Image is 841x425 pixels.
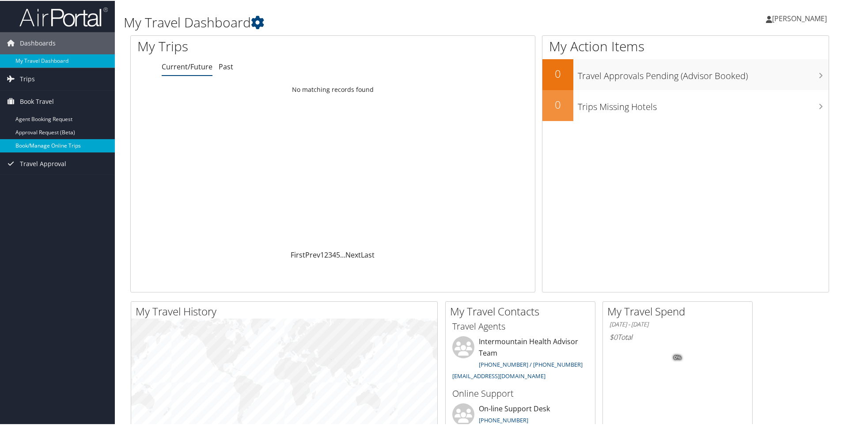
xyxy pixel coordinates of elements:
h3: Online Support [452,387,588,399]
a: [PHONE_NUMBER] [479,415,528,423]
td: No matching records found [131,81,535,97]
h2: 0 [542,65,573,80]
a: 4 [332,249,336,259]
span: Trips [20,67,35,89]
a: [PERSON_NAME] [766,4,836,31]
a: [EMAIL_ADDRESS][DOMAIN_NAME] [452,371,546,379]
h3: Travel Agents [452,319,588,332]
h2: My Travel History [136,303,437,318]
h3: Travel Approvals Pending (Advisor Booked) [578,65,829,81]
span: Dashboards [20,31,56,53]
span: [PERSON_NAME] [772,13,827,23]
a: Current/Future [162,61,212,71]
h1: My Travel Dashboard [124,12,599,31]
h3: Trips Missing Hotels [578,95,829,112]
a: Past [219,61,233,71]
a: 0Trips Missing Hotels [542,89,829,120]
a: First [291,249,305,259]
a: Prev [305,249,320,259]
a: 5 [336,249,340,259]
a: Next [345,249,361,259]
span: Book Travel [20,90,54,112]
a: 3 [328,249,332,259]
a: Last [361,249,375,259]
span: Travel Approval [20,152,66,174]
a: 1 [320,249,324,259]
span: $0 [610,331,617,341]
h6: [DATE] - [DATE] [610,319,746,328]
h1: My Action Items [542,36,829,55]
a: 0Travel Approvals Pending (Advisor Booked) [542,58,829,89]
h2: 0 [542,96,573,111]
li: Intermountain Health Advisor Team [448,335,593,383]
h1: My Trips [137,36,360,55]
img: airportal-logo.png [19,6,108,27]
h2: My Travel Spend [607,303,752,318]
a: [PHONE_NUMBER] / [PHONE_NUMBER] [479,360,583,368]
h2: My Travel Contacts [450,303,595,318]
h6: Total [610,331,746,341]
tspan: 0% [674,354,681,360]
a: 2 [324,249,328,259]
span: … [340,249,345,259]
